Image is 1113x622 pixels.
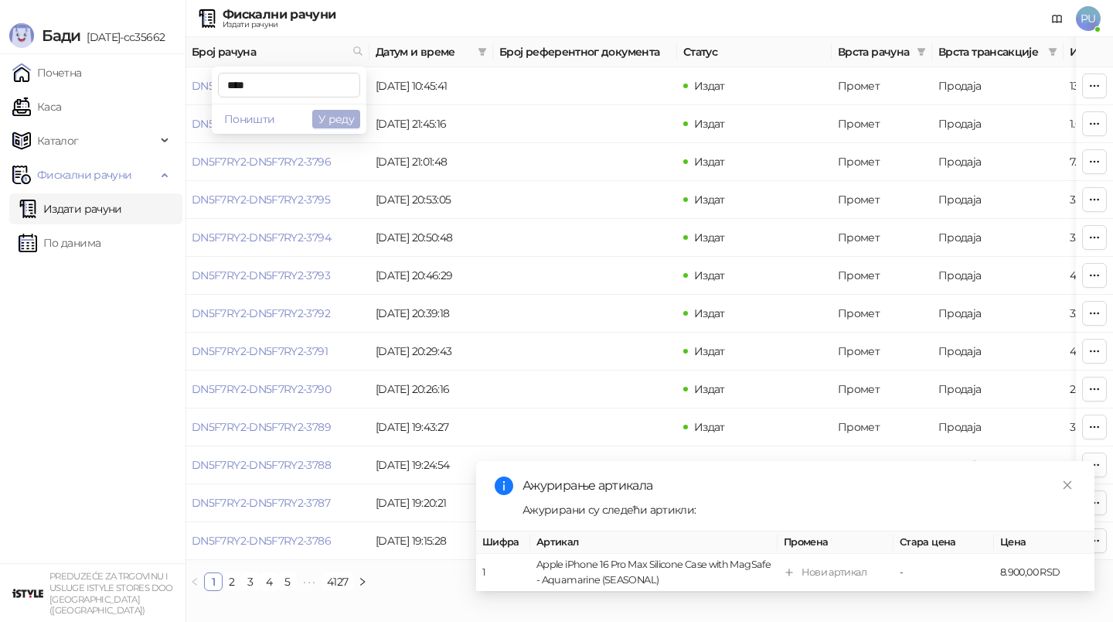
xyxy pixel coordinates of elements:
[932,67,1064,105] td: Продаја
[694,306,725,320] span: Издат
[369,143,493,181] td: [DATE] 21:01:48
[1048,47,1057,56] span: filter
[9,23,34,48] img: Logo
[192,79,331,93] a: DN5F7RY2-DN5F7RY2-3798
[369,105,493,143] td: [DATE] 21:45:16
[369,67,493,105] td: [DATE] 10:45:41
[530,554,778,592] td: Apple iPhone 16 Pro Max Silicone Case with MagSafe - Aquamarine (SEASONAL)
[223,9,335,21] div: Фискални рачуни
[49,571,173,616] small: PREDUZEĆE ZA TRGOVINU I USLUGE ISTYLE STORES DOO [GEOGRAPHIC_DATA] ([GEOGRAPHIC_DATA])
[12,57,82,88] a: Почетна
[205,573,222,590] a: 1
[218,110,281,128] button: Поништи
[192,420,331,434] a: DN5F7RY2-DN5F7RY2-3789
[694,193,725,207] span: Издат
[260,572,278,591] li: 4
[677,37,832,67] th: Статус
[914,40,929,63] span: filter
[242,573,259,590] a: 3
[369,333,493,371] td: [DATE] 20:29:43
[353,572,372,591] button: right
[932,181,1064,219] td: Продаја
[192,43,346,60] span: Број рачуна
[694,420,725,434] span: Издат
[185,446,369,484] td: DN5F7RY2-DN5F7RY2-3788
[832,67,932,105] td: Промет
[322,573,352,590] a: 4127
[778,531,893,554] th: Промена
[932,333,1064,371] td: Продаја
[192,496,330,510] a: DN5F7RY2-DN5F7RY2-3787
[832,37,932,67] th: Врста рачуна
[185,219,369,257] td: DN5F7RY2-DN5F7RY2-3794
[932,105,1064,143] td: Продаја
[832,371,932,408] td: Промет
[476,554,530,592] td: 1
[185,371,369,408] td: DN5F7RY2-DN5F7RY2-3790
[832,181,932,219] td: Промет
[932,408,1064,446] td: Продаја
[893,531,994,554] th: Стара цена
[260,573,277,590] a: 4
[223,573,240,590] a: 2
[369,257,493,295] td: [DATE] 20:46:29
[832,446,932,484] td: Промет
[522,477,1076,495] div: Ажурирање артикала
[369,219,493,257] td: [DATE] 20:50:48
[832,257,932,295] td: Промет
[522,501,1076,518] div: Ажурирани су следећи артикли:
[204,572,223,591] li: 1
[1076,6,1101,31] span: PU
[917,47,926,56] span: filter
[185,484,369,522] td: DN5F7RY2-DN5F7RY2-3787
[185,572,204,591] button: left
[938,43,1042,60] span: Врста трансакције
[832,333,932,371] td: Промет
[297,572,322,591] li: Следећих 5 Страна
[832,295,932,333] td: Промет
[832,219,932,257] td: Промет
[185,333,369,371] td: DN5F7RY2-DN5F7RY2-3791
[369,408,493,446] td: [DATE] 19:43:27
[1059,477,1076,494] a: Close
[19,193,122,224] a: Издати рачуни
[1062,480,1073,490] span: close
[694,117,725,131] span: Издат
[192,344,328,358] a: DN5F7RY2-DN5F7RY2-3791
[279,573,296,590] a: 5
[495,477,513,495] span: info-circle
[185,257,369,295] td: DN5F7RY2-DN5F7RY2-3793
[1045,40,1060,63] span: filter
[185,572,204,591] li: Претходна страна
[694,268,725,282] span: Издат
[694,79,725,93] span: Издат
[832,408,932,446] td: Промет
[19,227,100,258] a: По данима
[376,43,471,60] span: Датум и време
[932,37,1064,67] th: Врста трансакције
[932,371,1064,408] td: Продаја
[358,577,367,586] span: right
[893,554,994,592] td: -
[192,268,330,282] a: DN5F7RY2-DN5F7RY2-3793
[12,578,43,609] img: 64x64-companyLogo-77b92cf4-9946-4f36-9751-bf7bb5fd2c7d.png
[185,181,369,219] td: DN5F7RY2-DN5F7RY2-3795
[369,446,493,484] td: [DATE] 19:24:54
[241,572,260,591] li: 3
[312,110,360,128] button: У реду
[932,257,1064,295] td: Продаја
[694,382,725,396] span: Издат
[190,577,199,586] span: left
[369,295,493,333] td: [DATE] 20:39:18
[838,43,910,60] span: Врста рачуна
[694,231,725,244] span: Издат
[369,181,493,219] td: [DATE] 20:53:05
[223,21,335,29] div: Издати рачуни
[369,371,493,408] td: [DATE] 20:26:16
[694,458,725,472] span: Издат
[192,155,331,169] a: DN5F7RY2-DN5F7RY2-3796
[832,105,932,143] td: Промет
[185,143,369,181] td: DN5F7RY2-DN5F7RY2-3796
[37,159,131,190] span: Фискални рачуни
[994,531,1094,554] th: Цена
